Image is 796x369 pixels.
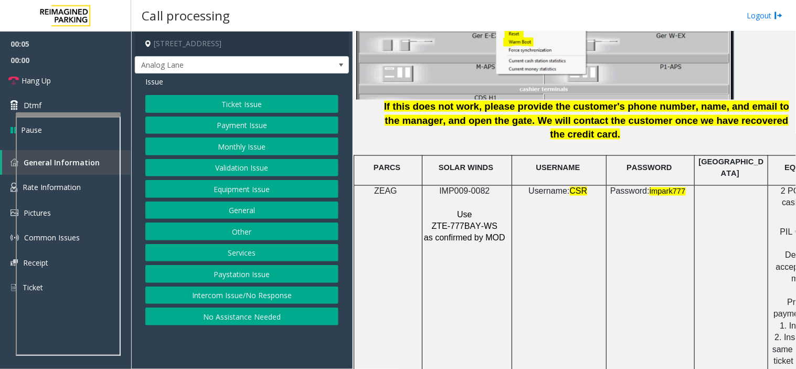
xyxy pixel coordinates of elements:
a: General Information [2,150,131,175]
img: logout [774,10,783,21]
button: Monthly Issue [145,138,338,155]
span: Hang Up [22,75,51,86]
span: IMP009-0082 [439,187,490,196]
span: Password: [610,187,650,196]
img: 'icon' [10,234,19,242]
span: as confirmed by MOD [424,234,505,243]
img: 'icon' [10,259,18,266]
span: i [650,187,652,196]
img: 'icon' [10,183,17,192]
button: Services [145,244,338,262]
span: CSR [570,187,588,196]
a: Logout [747,10,783,21]
span: Issue [145,76,163,87]
span: Username: [528,187,569,196]
img: 'icon' [10,283,17,292]
span: Dtmf [24,100,41,111]
button: Validation Issue [145,159,338,177]
span: PASSWORD [627,164,672,172]
span: We will contact the customer once we have recovered the credit card. [538,115,789,140]
span: USERNAME [536,164,580,172]
span: Use [457,210,472,219]
span: mpark777 [651,187,685,196]
span: [GEOGRAPHIC_DATA] [699,157,764,177]
span: Analog Lane [135,57,306,73]
span: ZTE-777BAY-WS [432,222,497,231]
button: Payment Issue [145,117,338,134]
button: Equipment Issue [145,180,338,198]
button: No Assistance Needed [145,308,338,325]
img: 'icon' [10,159,18,166]
span: If this does not work, please provide the customer's phone number, name, and email to the manager... [384,101,790,126]
img: 'icon' [10,209,18,216]
button: Other [145,223,338,240]
span: SOLAR WINDS [439,164,493,172]
h4: [STREET_ADDRESS] [135,31,349,56]
h3: Call processing [136,3,235,28]
span: ZEAG [374,187,397,196]
button: Ticket Issue [145,95,338,113]
button: General [145,202,338,219]
span: PARCS [374,164,400,172]
button: Intercom Issue/No Response [145,287,338,304]
button: Paystation Issue [145,265,338,283]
